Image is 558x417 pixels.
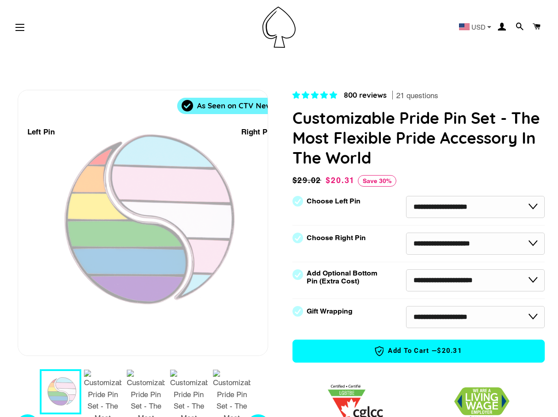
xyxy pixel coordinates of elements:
[307,307,353,315] label: Gift Wrapping
[307,197,361,205] label: Choose Left Pin
[358,175,396,187] span: Save 30%
[241,126,274,138] div: Right Pin
[396,91,438,101] span: 21 questions
[40,369,81,414] button: 1 / 9
[292,340,545,363] button: Add to Cart —$20.31
[292,174,324,187] span: $29.02
[18,90,268,356] div: 1 / 9
[292,108,545,168] h1: Customizable Pride Pin Set - The Most Flexible Pride Accessory In The World
[437,346,462,356] span: $20.31
[307,269,381,285] label: Add Optional Bottom Pin (Extra Cost)
[262,7,296,48] img: Pin-Ace
[292,91,339,99] span: 4.83 stars
[344,90,387,99] span: 800 reviews
[326,176,355,185] span: $20.31
[471,24,486,31] span: USD
[307,234,366,242] label: Choose Right Pin
[306,345,531,357] span: Add to Cart —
